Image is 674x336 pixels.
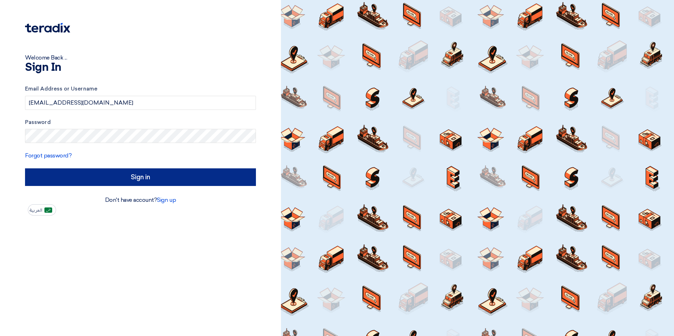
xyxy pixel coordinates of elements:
label: Email Address or Username [25,85,256,93]
a: Sign up [157,197,176,203]
div: Welcome Back ... [25,54,256,62]
a: Forgot password? [25,152,72,159]
img: Teradix logo [25,23,70,33]
div: Don't have account? [25,196,256,204]
span: العربية [30,208,42,213]
input: Enter your business email or username [25,96,256,110]
img: ar-AR.png [44,207,52,213]
label: Password [25,118,256,126]
button: العربية [28,204,56,216]
input: Sign in [25,168,256,186]
h1: Sign In [25,62,256,73]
